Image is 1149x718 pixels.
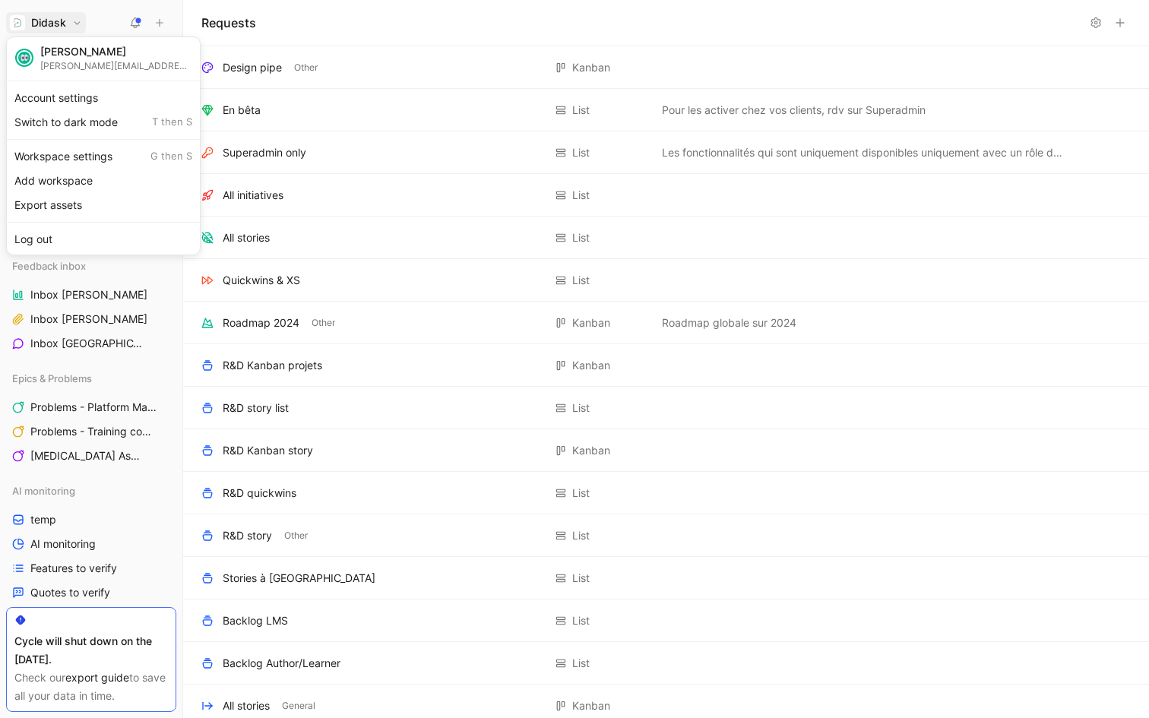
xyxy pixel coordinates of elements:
[10,193,197,217] div: Export assets
[6,36,201,255] div: DidaskDidask
[152,115,192,129] span: T then S
[10,169,197,193] div: Add workspace
[10,86,197,110] div: Account settings
[40,45,192,59] div: [PERSON_NAME]
[10,144,197,169] div: Workspace settings
[40,60,192,71] div: [PERSON_NAME][EMAIL_ADDRESS][PERSON_NAME][DOMAIN_NAME]
[10,110,197,134] div: Switch to dark mode
[17,50,32,65] img: avatar
[10,227,197,251] div: Log out
[150,150,192,163] span: G then S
